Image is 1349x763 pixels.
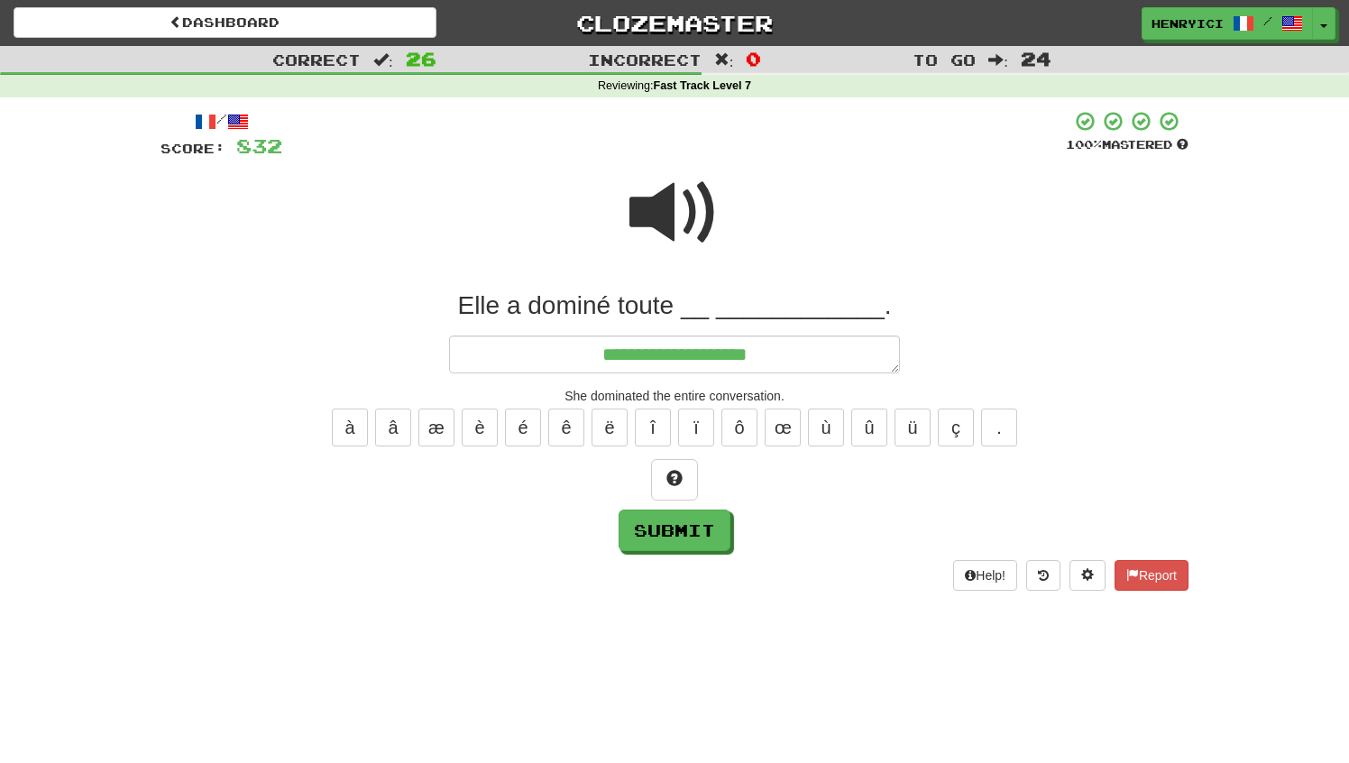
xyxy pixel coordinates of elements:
[332,409,368,446] button: à
[592,409,628,446] button: ë
[1152,15,1224,32] span: Henryici
[161,387,1188,405] div: She dominated the entire conversation.
[1115,560,1188,591] button: Report
[913,51,976,69] span: To go
[462,409,498,446] button: è
[938,409,974,446] button: ç
[654,79,752,92] strong: Fast Track Level 7
[1021,48,1051,69] span: 24
[619,510,730,551] button: Submit
[746,48,761,69] span: 0
[765,409,801,446] button: œ
[1026,560,1060,591] button: Round history (alt+y)
[161,110,282,133] div: /
[418,409,454,446] button: æ
[236,134,282,157] span: 832
[373,52,393,68] span: :
[406,48,436,69] span: 26
[981,409,1017,446] button: .
[953,560,1017,591] button: Help!
[678,409,714,446] button: ï
[505,409,541,446] button: é
[988,52,1008,68] span: :
[721,409,757,446] button: ô
[851,409,887,446] button: û
[808,409,844,446] button: ù
[651,459,698,501] button: Hint!
[548,409,584,446] button: ê
[1263,14,1272,27] span: /
[714,52,734,68] span: :
[1142,7,1313,40] a: Henryici /
[14,7,436,38] a: Dashboard
[463,7,886,39] a: Clozemaster
[635,409,671,446] button: î
[161,290,1188,322] div: Elle a dominé toute __ ____________.
[375,409,411,446] button: â
[272,51,361,69] span: Correct
[1066,137,1102,152] span: 100 %
[895,409,931,446] button: ü
[588,51,702,69] span: Incorrect
[161,141,225,156] span: Score:
[1066,137,1188,153] div: Mastered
